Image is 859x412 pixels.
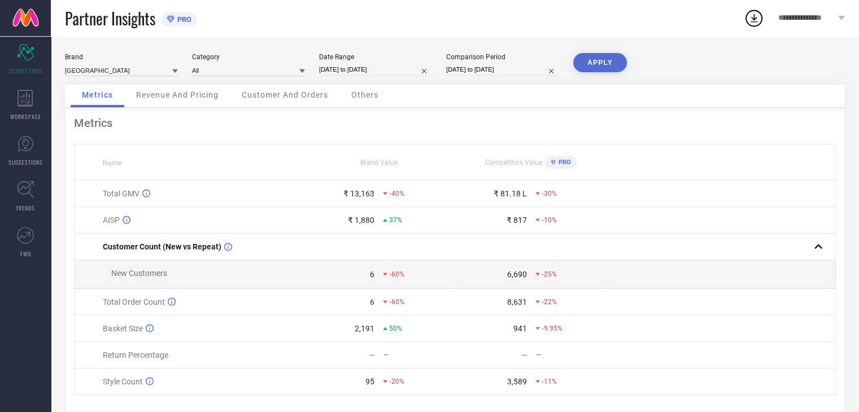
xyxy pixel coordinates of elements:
div: ₹ 81.18 L [494,189,527,198]
span: Customer Count (New vs Repeat) [103,242,221,251]
span: Name [103,159,121,167]
span: TRENDS [16,204,35,212]
span: -40% [389,190,404,198]
div: Open download list [744,8,764,28]
span: AISP [103,216,120,225]
span: -60% [389,298,404,306]
div: 8,631 [507,297,527,306]
div: 2,191 [355,324,374,333]
span: SUGGESTIONS [8,158,43,166]
span: Basket Size [103,324,143,333]
span: -22% [542,298,557,306]
div: Category [192,53,305,61]
div: — [536,351,607,359]
div: ₹ 13,163 [343,189,374,198]
span: 50% [389,325,402,332]
button: APPLY [573,53,627,72]
span: New Customers [111,269,167,278]
span: Others [351,90,378,99]
span: -20% [389,378,404,385]
div: Brand [65,53,178,61]
input: Select date range [319,64,432,76]
span: Revenue And Pricing [136,90,219,99]
div: 6 [370,270,374,279]
span: PRO [556,159,571,166]
span: Partner Insights [65,7,155,30]
span: Total Order Count [103,297,165,306]
span: FWD [20,249,31,258]
div: — [369,350,375,360]
span: -11% [542,378,557,385]
div: 3,589 [507,377,527,386]
span: Customer And Orders [242,90,328,99]
span: Brand Value [360,159,398,166]
span: SCORECARDS [9,67,42,75]
span: Metrics [82,90,113,99]
div: 95 [365,377,374,386]
div: 6 [370,297,374,306]
div: 6,690 [507,270,527,279]
span: -9.95% [542,325,563,332]
div: Comparison Period [446,53,559,61]
span: 37% [389,216,402,224]
span: PRO [175,15,191,24]
span: Total GMV [103,189,139,198]
div: ₹ 1,880 [348,216,374,225]
span: Competitors Value [485,159,542,166]
span: Style Count [103,377,143,386]
div: — [521,350,527,360]
span: -25% [542,270,557,278]
input: Select comparison period [446,64,559,76]
div: Date Range [319,53,432,61]
div: 941 [513,324,527,333]
span: WORKSPACE [10,112,41,121]
div: Metrics [74,116,836,130]
span: -10% [542,216,557,224]
span: -60% [389,270,404,278]
div: — [383,351,454,359]
span: Return Percentage [103,350,168,360]
span: -30% [542,190,557,198]
div: ₹ 817 [507,216,527,225]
